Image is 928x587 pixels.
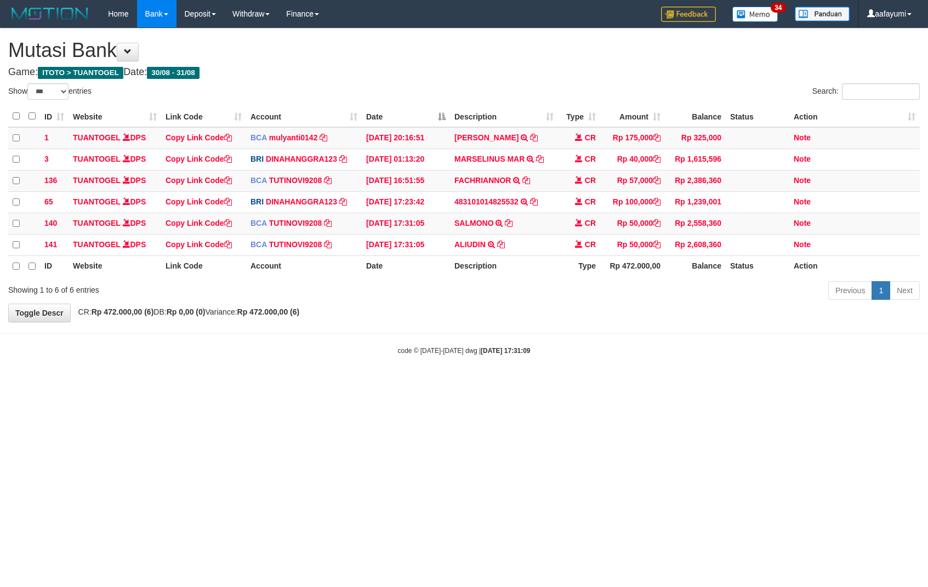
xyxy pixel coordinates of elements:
td: Rp 50,000 [600,213,665,234]
a: FACHRIANNOR [454,176,511,185]
td: DPS [69,127,161,149]
td: Rp 40,000 [600,149,665,170]
a: Copy Link Code [166,197,232,206]
a: Copy Link Code [166,176,232,185]
th: Website: activate to sort column ascending [69,106,161,127]
th: Type [558,255,600,277]
a: 483101014825532 [454,197,519,206]
a: Copy Rp 40,000 to clipboard [653,155,661,163]
div: Showing 1 to 6 of 6 entries [8,280,378,295]
a: MARSELINUS MAR [454,155,525,163]
td: [DATE] 16:51:55 [362,170,450,191]
th: Account [246,255,362,277]
a: Copy Rp 57,000 to clipboard [653,176,661,185]
span: 1 [44,133,49,142]
a: TUANTOGEL [73,133,121,142]
th: ID: activate to sort column ascending [40,106,69,127]
a: Copy DINAHANGGRA123 to clipboard [339,197,347,206]
td: Rp 57,000 [600,170,665,191]
label: Show entries [8,83,92,100]
a: Note [794,240,811,249]
td: [DATE] 17:23:42 [362,191,450,213]
span: BCA [250,133,267,142]
td: Rp 100,000 [600,191,665,213]
th: Action: activate to sort column ascending [789,106,920,127]
th: Description [450,255,558,277]
a: Copy Link Code [166,219,232,227]
td: [DATE] 17:31:05 [362,213,450,234]
a: TUANTOGEL [73,197,121,206]
img: MOTION_logo.png [8,5,92,22]
select: Showentries [27,83,69,100]
th: Link Code: activate to sort column ascending [161,106,246,127]
a: Next [890,281,920,300]
td: DPS [69,213,161,234]
small: code © [DATE]-[DATE] dwg | [398,347,531,355]
th: Status [726,106,789,127]
a: Copy DINAHANGGRA123 to clipboard [339,155,347,163]
td: Rp 175,000 [600,127,665,149]
a: Copy MARSELINUS MAR to clipboard [536,155,544,163]
th: Status [726,255,789,277]
span: BCA [250,240,267,249]
th: ID [40,255,69,277]
a: Copy FACHRIANNOR to clipboard [522,176,530,185]
td: Rp 1,615,596 [665,149,726,170]
span: CR [585,197,596,206]
a: DINAHANGGRA123 [266,155,337,163]
th: Balance [665,106,726,127]
th: Account: activate to sort column ascending [246,106,362,127]
th: Date [362,255,450,277]
th: Description: activate to sort column ascending [450,106,558,127]
th: Link Code [161,255,246,277]
h4: Game: Date: [8,67,920,78]
a: Copy TUTINOVI9208 to clipboard [324,219,332,227]
span: 136 [44,176,57,185]
a: Note [794,155,811,163]
td: Rp 2,608,360 [665,234,726,255]
span: BRI [250,197,264,206]
td: Rp 325,000 [665,127,726,149]
a: Copy Link Code [166,240,232,249]
a: DINAHANGGRA123 [266,197,337,206]
th: Date: activate to sort column descending [362,106,450,127]
a: TUANTOGEL [73,155,121,163]
a: [PERSON_NAME] [454,133,519,142]
a: Toggle Descr [8,304,71,322]
a: Copy Rp 100,000 to clipboard [653,197,661,206]
a: Note [794,219,811,227]
th: Rp 472.000,00 [600,255,665,277]
a: Note [794,197,811,206]
th: Type: activate to sort column ascending [558,106,600,127]
strong: [DATE] 17:31:09 [481,347,530,355]
span: 34 [771,3,785,13]
a: Copy 483101014825532 to clipboard [530,197,538,206]
a: mulyanti0142 [269,133,318,142]
span: 3 [44,155,49,163]
a: Copy Rp 50,000 to clipboard [653,240,661,249]
span: 30/08 - 31/08 [147,67,200,79]
span: CR [585,240,596,249]
a: Copy JAJA JAHURI to clipboard [530,133,538,142]
td: [DATE] 17:31:05 [362,234,450,255]
a: Copy Link Code [166,155,232,163]
a: TUANTOGEL [73,240,121,249]
td: DPS [69,234,161,255]
img: Feedback.jpg [661,7,716,22]
a: SALMONO [454,219,494,227]
span: CR [585,155,596,163]
span: BRI [250,155,264,163]
th: Action [789,255,920,277]
td: DPS [69,191,161,213]
span: CR [585,219,596,227]
a: TUTINOVI9208 [269,219,322,227]
a: Copy Rp 175,000 to clipboard [653,133,661,142]
a: TUANTOGEL [73,176,121,185]
a: TUANTOGEL [73,219,121,227]
strong: Rp 0,00 (0) [167,307,206,316]
a: Copy mulyanti0142 to clipboard [320,133,327,142]
label: Search: [812,83,920,100]
span: 140 [44,219,57,227]
a: 1 [872,281,890,300]
td: [DATE] 01:13:20 [362,149,450,170]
